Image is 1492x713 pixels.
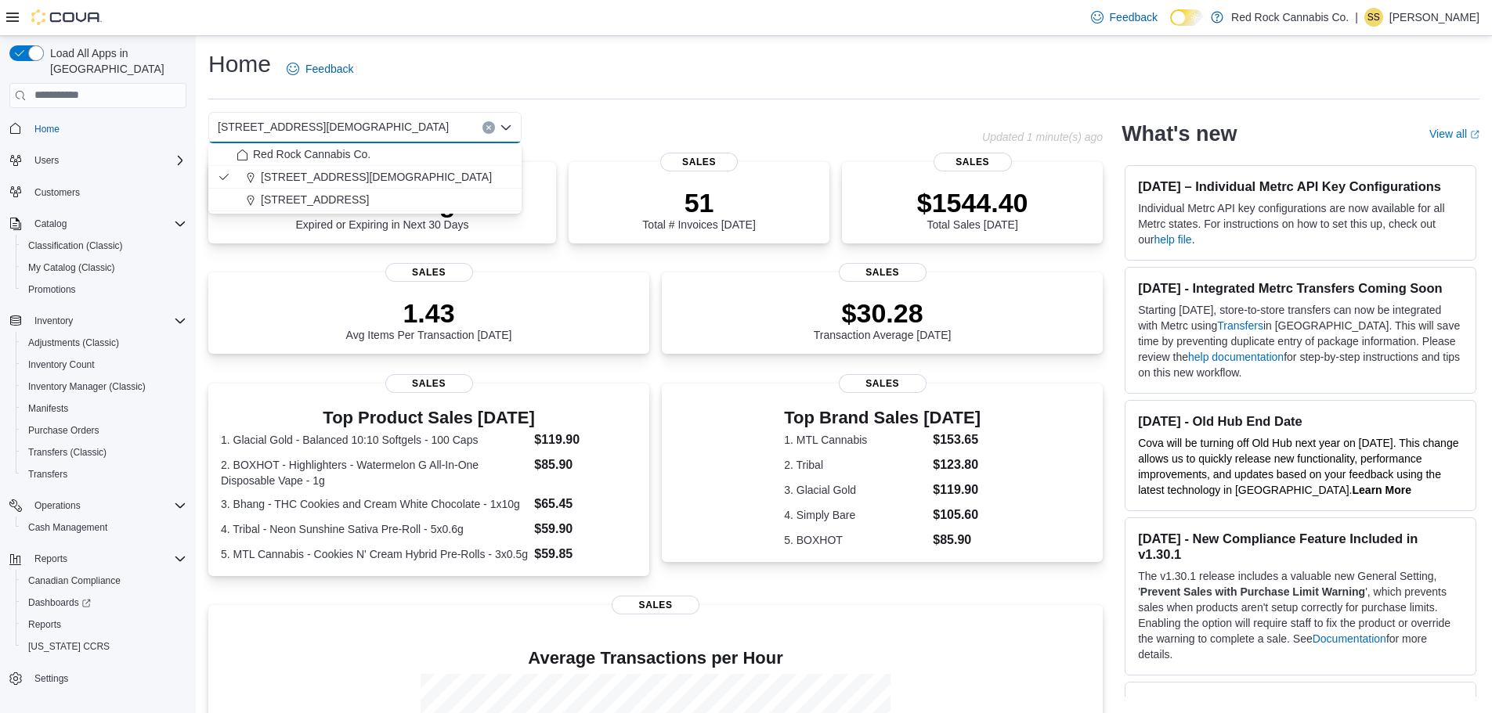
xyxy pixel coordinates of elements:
[28,261,115,274] span: My Catalog (Classic)
[28,120,66,139] a: Home
[1389,8,1479,27] p: [PERSON_NAME]
[482,121,495,134] button: Clear input
[16,398,193,420] button: Manifests
[784,457,927,473] dt: 2. Tribal
[933,430,981,449] dd: $153.65
[22,593,97,612] a: Dashboards
[22,236,129,255] a: Classification (Classic)
[34,186,80,199] span: Customers
[22,571,127,590] a: Canadian Compliance
[22,637,116,656] a: [US_STATE] CCRS
[1138,437,1458,496] span: Cova will be turning off Old Hub next year on [DATE]. This change allows us to quickly release ne...
[22,518,114,537] a: Cash Management
[933,531,981,549] dd: $85.90
[933,456,981,474] dd: $123.80
[28,214,186,233] span: Catalog
[784,409,981,427] h3: Top Brand Sales [DATE]
[16,517,193,538] button: Cash Management
[3,548,193,570] button: Reports
[22,333,125,352] a: Adjustments (Classic)
[28,119,186,139] span: Home
[22,355,101,374] a: Inventory Count
[1138,568,1463,662] p: The v1.30.1 release includes a valuable new General Setting, ' ', which prevents sales when produ...
[28,311,79,330] button: Inventory
[22,615,67,634] a: Reports
[16,441,193,463] button: Transfers (Classic)
[44,45,186,77] span: Load All Apps in [GEOGRAPHIC_DATA]
[1313,632,1386,645] a: Documentation
[385,263,473,282] span: Sales
[28,549,74,568] button: Reports
[28,669,74,688] a: Settings
[28,358,95,371] span: Inventory Count
[16,592,193,614] a: Dashboards
[534,545,637,564] dd: $59.85
[221,649,1090,668] h4: Average Transactions per Hour
[34,154,59,167] span: Users
[642,187,755,218] p: 51
[28,151,186,170] span: Users
[28,214,73,233] button: Catalog
[28,151,65,170] button: Users
[1138,200,1463,247] p: Individual Metrc API key configurations are now available for all Metrc states. For instructions ...
[642,187,755,231] div: Total # Invoices [DATE]
[22,333,186,352] span: Adjustments (Classic)
[3,117,193,140] button: Home
[1110,9,1158,25] span: Feedback
[933,481,981,499] dd: $119.90
[3,181,193,203] button: Customers
[28,182,186,202] span: Customers
[28,239,123,252] span: Classification (Classic)
[660,153,739,171] span: Sales
[839,263,927,282] span: Sales
[346,297,512,341] div: Avg Items Per Transaction [DATE]
[208,49,271,80] h1: Home
[28,668,186,688] span: Settings
[917,187,1028,218] p: $1544.40
[22,280,186,299] span: Promotions
[28,446,107,459] span: Transfers (Classic)
[1231,8,1349,27] p: Red Rock Cannabis Co.
[28,183,86,202] a: Customers
[1170,26,1171,27] span: Dark Mode
[34,553,67,565] span: Reports
[280,53,359,85] a: Feedback
[1353,484,1411,496] a: Learn More
[28,380,146,393] span: Inventory Manager (Classic)
[34,672,68,685] span: Settings
[1140,585,1365,598] strong: Prevent Sales with Purchase Limit Warning
[28,521,107,534] span: Cash Management
[28,496,186,515] span: Operations
[28,283,76,296] span: Promotions
[22,258,186,277] span: My Catalog (Classic)
[34,123,60,135] span: Home
[22,443,113,462] a: Transfers (Classic)
[22,518,186,537] span: Cash Management
[1470,130,1479,139] svg: External link
[208,166,522,189] button: [STREET_ADDRESS][DEMOGRAPHIC_DATA]
[814,297,952,341] div: Transaction Average [DATE]
[22,615,186,634] span: Reports
[346,297,512,329] p: 1.43
[1085,2,1164,33] a: Feedback
[34,315,73,327] span: Inventory
[22,280,82,299] a: Promotions
[917,187,1028,231] div: Total Sales [DATE]
[784,507,927,523] dt: 4. Simply Bare
[16,636,193,657] button: [US_STATE] CCRS
[534,495,637,513] dd: $65.45
[28,574,121,587] span: Canadian Compliance
[28,496,87,515] button: Operations
[218,117,449,136] span: [STREET_ADDRESS][DEMOGRAPHIC_DATA]
[22,258,121,277] a: My Catalog (Classic)
[1154,233,1191,246] a: help file
[16,570,193,592] button: Canadian Compliance
[784,482,927,498] dt: 3. Glacial Gold
[28,402,68,415] span: Manifests
[16,614,193,636] button: Reports
[16,279,193,301] button: Promotions
[1188,351,1284,363] a: help documentation
[22,377,186,396] span: Inventory Manager (Classic)
[22,377,152,396] a: Inventory Manager (Classic)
